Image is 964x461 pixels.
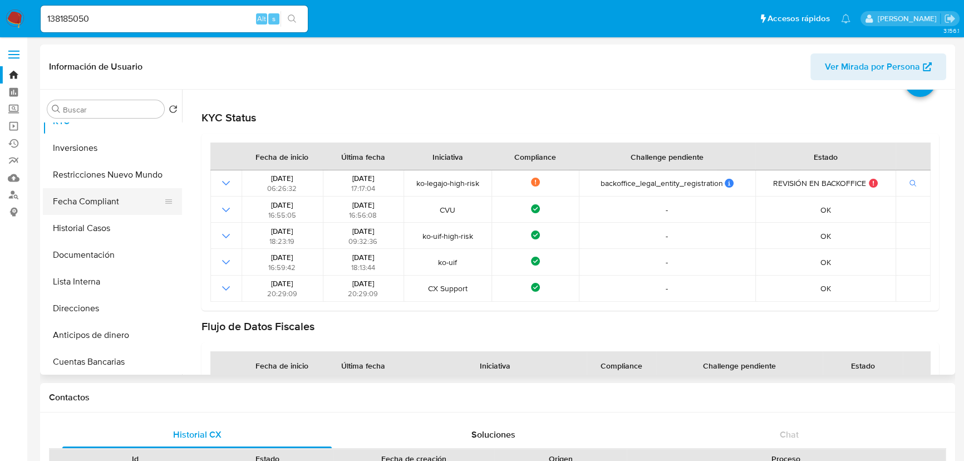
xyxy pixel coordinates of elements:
button: Ver Mirada por Persona [810,53,946,80]
button: Historial Casos [43,215,182,242]
span: Chat [780,428,799,441]
h1: Contactos [49,392,946,403]
p: andres.vilosio@mercadolibre.com [877,13,940,24]
input: Buscar usuario o caso... [41,12,308,26]
button: Direcciones [43,295,182,322]
button: search-icon [281,11,303,27]
button: Volver al orden por defecto [169,105,178,117]
a: Notificaciones [841,14,850,23]
h1: Información de Usuario [49,61,142,72]
button: Anticipos de dinero [43,322,182,349]
button: Buscar [52,105,61,114]
span: s [272,13,276,24]
input: Buscar [63,105,160,115]
button: Inversiones [43,135,182,161]
span: Ver Mirada por Persona [825,53,920,80]
span: Soluciones [471,428,515,441]
a: Salir [944,13,956,24]
button: Fecha Compliant [43,188,173,215]
button: Restricciones Nuevo Mundo [43,161,182,188]
span: Alt [257,13,266,24]
span: Accesos rápidos [768,13,830,24]
button: Lista Interna [43,268,182,295]
span: Historial CX [173,428,221,441]
button: Cuentas Bancarias [43,349,182,375]
button: Documentación [43,242,182,268]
